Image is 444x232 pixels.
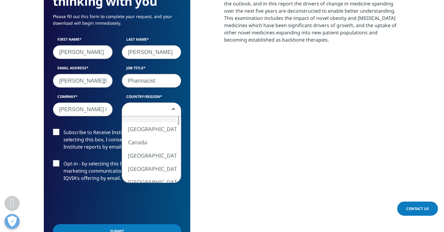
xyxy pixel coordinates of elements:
label: First Name [53,37,113,45]
label: Subscribe to Receive Institute Reports - by selecting this box, I consent to receiving IQVIA Inst... [53,129,181,154]
label: Company [53,94,113,102]
li: [GEOGRAPHIC_DATA] [122,162,177,175]
label: Last Name [122,37,182,45]
li: [GEOGRAPHIC_DATA] [122,175,177,189]
label: Email Address [53,65,113,74]
button: Open Preferences [5,214,20,229]
span: Contact Us [406,206,429,211]
li: [GEOGRAPHIC_DATA] [122,122,177,136]
label: Opt-in - by selecting this box, I consent to receiving marketing communications and information a... [53,160,181,185]
label: Country/Region [122,94,182,102]
p: Please fill out this form to complete your request, and your download will begin immediately. [53,13,181,31]
label: Job Title [122,65,182,74]
a: Contact Us [397,202,438,216]
li: Canada [122,136,177,149]
li: [GEOGRAPHIC_DATA] [122,149,177,162]
iframe: reCAPTCHA [53,191,145,215]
